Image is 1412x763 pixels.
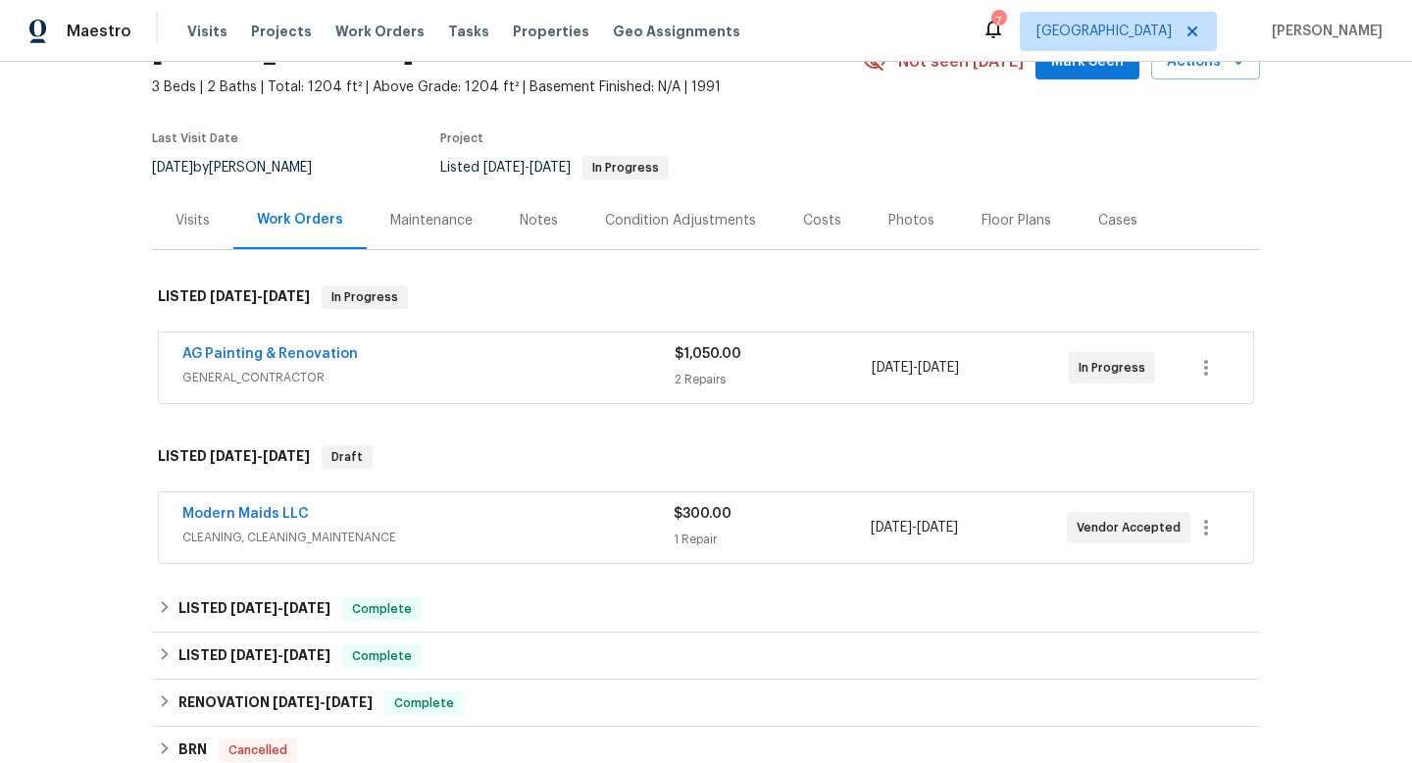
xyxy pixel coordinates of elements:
[448,25,489,38] span: Tasks
[803,211,841,230] div: Costs
[324,447,371,467] span: Draft
[182,368,675,387] span: GENERAL_CONTRACTOR
[152,680,1260,727] div: RENOVATION [DATE]-[DATE]Complete
[675,347,741,361] span: $1,050.00
[386,693,462,713] span: Complete
[917,521,958,534] span: [DATE]
[273,695,320,709] span: [DATE]
[529,161,571,175] span: [DATE]
[674,530,870,549] div: 1 Repair
[210,449,257,463] span: [DATE]
[178,738,207,762] h6: BRN
[674,507,731,521] span: $300.00
[991,12,1005,31] div: 7
[1098,211,1137,230] div: Cases
[335,22,425,41] span: Work Orders
[440,132,483,144] span: Project
[584,162,667,174] span: In Progress
[152,426,1260,488] div: LISTED [DATE]-[DATE]Draft
[273,695,373,709] span: -
[230,648,330,662] span: -
[982,211,1051,230] div: Floor Plans
[872,361,913,375] span: [DATE]
[152,77,863,97] span: 3 Beds | 2 Baths | Total: 1204 ft² | Above Grade: 1204 ft² | Basement Finished: N/A | 1991
[178,644,330,668] h6: LISTED
[344,599,420,619] span: Complete
[176,211,210,230] div: Visits
[182,347,358,361] a: AG Painting & Renovation
[257,210,343,229] div: Work Orders
[888,211,934,230] div: Photos
[483,161,525,175] span: [DATE]
[390,211,473,230] div: Maintenance
[440,161,669,175] span: Listed
[1036,22,1172,41] span: [GEOGRAPHIC_DATA]
[918,361,959,375] span: [DATE]
[872,358,959,378] span: -
[221,740,295,760] span: Cancelled
[158,445,310,469] h6: LISTED
[152,585,1260,633] div: LISTED [DATE]-[DATE]Complete
[1079,358,1153,378] span: In Progress
[210,289,257,303] span: [DATE]
[1151,44,1260,80] button: Actions
[605,211,756,230] div: Condition Adjustments
[613,22,740,41] span: Geo Assignments
[520,211,558,230] div: Notes
[675,370,872,389] div: 2 Repairs
[210,449,310,463] span: -
[263,449,310,463] span: [DATE]
[251,22,312,41] span: Projects
[324,287,406,307] span: In Progress
[513,22,589,41] span: Properties
[326,695,373,709] span: [DATE]
[187,22,227,41] span: Visits
[178,691,373,715] h6: RENOVATION
[182,507,309,521] a: Modern Maids LLC
[283,601,330,615] span: [DATE]
[1167,50,1244,75] span: Actions
[152,633,1260,680] div: LISTED [DATE]-[DATE]Complete
[152,266,1260,329] div: LISTED [DATE]-[DATE]In Progress
[1035,44,1139,80] button: Mark Seen
[1264,22,1383,41] span: [PERSON_NAME]
[1051,50,1124,75] span: Mark Seen
[1077,518,1188,537] span: Vendor Accepted
[898,52,1024,72] span: Not seen [DATE]
[178,597,330,621] h6: LISTED
[230,648,277,662] span: [DATE]
[263,289,310,303] span: [DATE]
[158,285,310,309] h6: LISTED
[210,289,310,303] span: -
[182,528,674,547] span: CLEANING, CLEANING_MAINTENANCE
[230,601,330,615] span: -
[871,521,912,534] span: [DATE]
[871,518,958,537] span: -
[152,156,335,179] div: by [PERSON_NAME]
[483,161,571,175] span: -
[152,132,238,144] span: Last Visit Date
[152,161,193,175] span: [DATE]
[344,646,420,666] span: Complete
[67,22,131,41] span: Maestro
[283,648,330,662] span: [DATE]
[230,601,277,615] span: [DATE]
[152,42,414,62] h2: [STREET_ADDRESS]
